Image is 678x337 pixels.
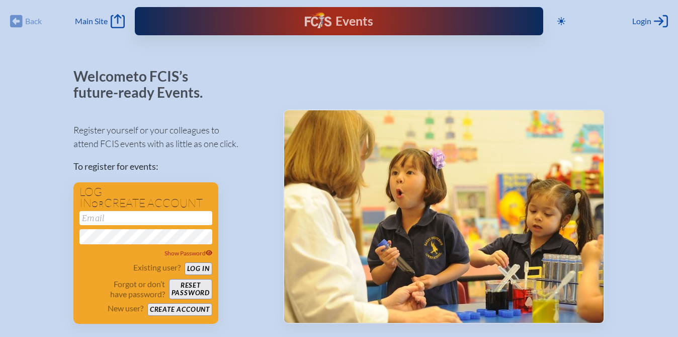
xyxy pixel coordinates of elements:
span: Main Site [75,16,108,26]
h1: Log in create account [79,186,212,209]
button: Log in [185,262,212,275]
span: or [92,199,104,209]
p: Existing user? [133,262,181,273]
span: Show Password [164,249,213,257]
p: Forgot or don’t have password? [79,279,165,299]
button: Create account [147,303,212,316]
input: Email [79,211,212,225]
a: Main Site [75,14,124,28]
span: Login [632,16,651,26]
p: Welcome to FCIS’s future-ready Events. [73,69,214,100]
img: Events [284,110,604,323]
p: Register yourself or your colleagues to attend FCIS events with as little as one click. [73,123,267,151]
button: Resetpassword [169,279,212,299]
p: To register for events: [73,160,267,173]
p: New user? [108,303,143,313]
div: FCIS Events — Future ready [253,12,425,30]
